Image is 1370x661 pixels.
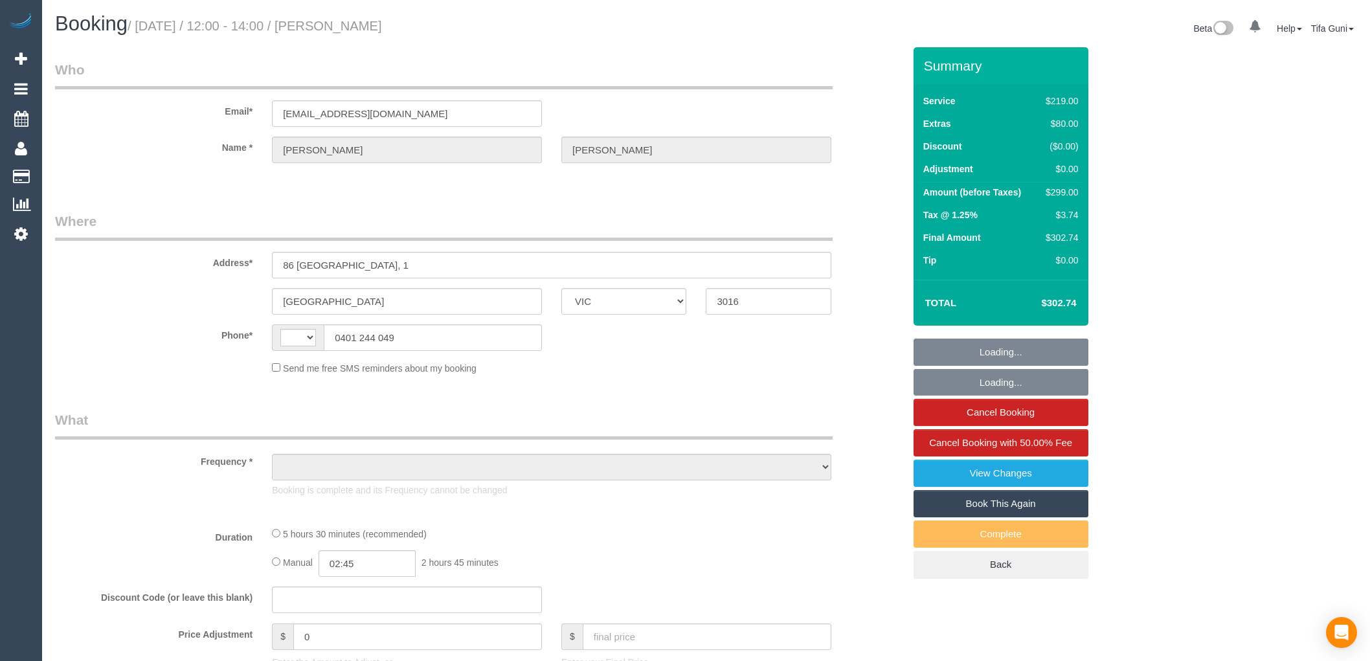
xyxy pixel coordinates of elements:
[1040,117,1078,130] div: $80.00
[421,557,499,568] span: 2 hours 45 minutes
[923,186,1021,199] label: Amount (before Taxes)
[914,460,1088,487] a: View Changes
[45,587,262,604] label: Discount Code (or leave this blank)
[923,140,962,153] label: Discount
[561,137,831,163] input: Last Name*
[1193,23,1233,34] a: Beta
[1040,162,1078,175] div: $0.00
[45,451,262,468] label: Frequency *
[1040,140,1078,153] div: ($0.00)
[272,288,542,315] input: Suburb*
[45,526,262,544] label: Duration
[45,623,262,641] label: Price Adjustment
[55,60,833,89] legend: Who
[923,208,978,221] label: Tax @ 1.25%
[272,137,542,163] input: First Name*
[1002,298,1076,309] h4: $302.74
[914,399,1088,426] a: Cancel Booking
[1212,21,1233,38] img: New interface
[914,490,1088,517] a: Book This Again
[283,557,313,568] span: Manual
[924,58,1082,73] h3: Summary
[1040,254,1078,267] div: $0.00
[45,252,262,269] label: Address*
[923,117,951,130] label: Extras
[55,12,128,35] span: Booking
[706,288,831,315] input: Post Code*
[272,623,293,650] span: $
[583,623,831,650] input: final price
[55,212,833,241] legend: Where
[923,162,973,175] label: Adjustment
[45,137,262,154] label: Name *
[1311,23,1354,34] a: Tifa Guni
[1040,95,1078,107] div: $219.00
[1277,23,1302,34] a: Help
[1040,186,1078,199] div: $299.00
[55,410,833,440] legend: What
[45,100,262,118] label: Email*
[1326,617,1357,648] div: Open Intercom Messenger
[929,437,1072,448] span: Cancel Booking with 50.00% Fee
[1040,208,1078,221] div: $3.74
[283,363,477,374] span: Send me free SMS reminders about my booking
[324,324,542,351] input: Phone*
[925,297,957,308] strong: Total
[923,95,956,107] label: Service
[1040,231,1078,244] div: $302.74
[272,484,831,497] p: Booking is complete and its Frequency cannot be changed
[45,324,262,342] label: Phone*
[8,13,34,31] img: Automaid Logo
[272,100,542,127] input: Email*
[283,529,427,539] span: 5 hours 30 minutes (recommended)
[923,231,981,244] label: Final Amount
[923,254,937,267] label: Tip
[914,551,1088,578] a: Back
[914,429,1088,456] a: Cancel Booking with 50.00% Fee
[561,623,583,650] span: $
[128,19,382,33] small: / [DATE] / 12:00 - 14:00 / [PERSON_NAME]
